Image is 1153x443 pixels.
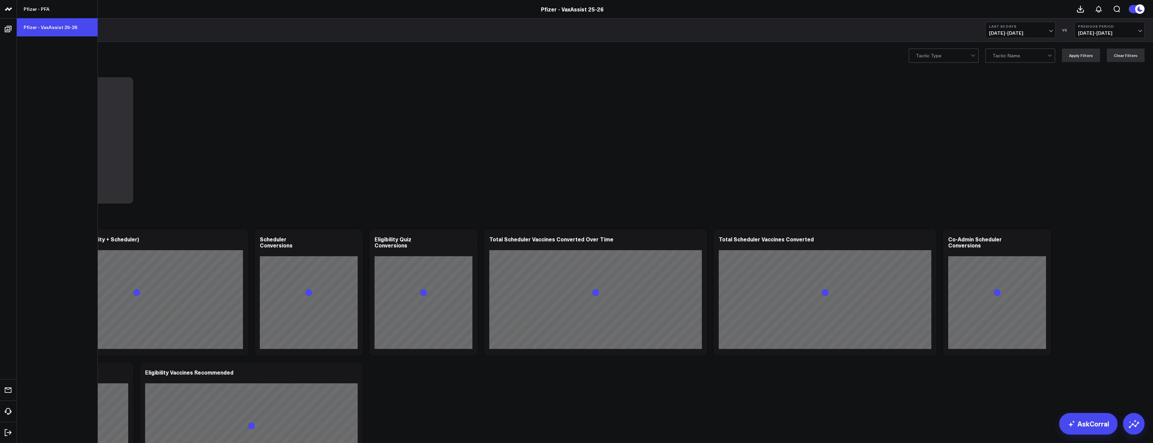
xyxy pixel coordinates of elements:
a: Pfizer - VaxAssist 25-26 [541,5,604,13]
div: Total Scheduler Vaccines Converted [719,235,814,243]
button: Previous Period[DATE]-[DATE] [1074,22,1145,38]
button: Last 30 Days[DATE]-[DATE] [985,22,1055,38]
b: Last 30 Days [989,24,1052,28]
div: Eligibility Quiz Conversions [375,235,411,249]
button: Clear Filters [1107,49,1145,62]
div: Scheduler Conversions [260,235,293,249]
b: Previous Period [1078,24,1141,28]
span: [DATE] - [DATE] [989,30,1052,36]
a: AskCorral [1059,413,1118,435]
div: Total Scheduler Vaccines Converted Over Time [489,235,613,243]
div: Eligibility Vaccines Recommended [145,368,234,376]
span: [DATE] - [DATE] [1078,30,1141,36]
div: VS [1059,28,1071,32]
a: Pfizer - VaxAssist 25-26 [17,18,98,36]
div: Co-Admin Scheduler Conversions [948,235,1002,249]
button: Apply Filters [1062,49,1100,62]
